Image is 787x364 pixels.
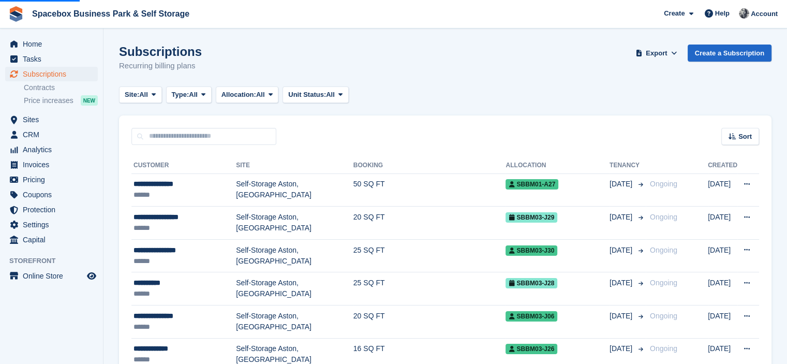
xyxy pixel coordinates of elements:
span: Ongoing [650,246,677,254]
button: Site: All [119,86,162,104]
span: Online Store [23,269,85,283]
span: Subscriptions [23,67,85,81]
td: [DATE] [708,239,737,272]
span: Analytics [23,142,85,157]
span: Ongoing [650,344,677,353]
span: Allocation: [221,90,256,100]
td: [DATE] [708,305,737,339]
span: Export [646,48,667,59]
span: Unit Status: [288,90,326,100]
span: Capital [23,232,85,247]
span: [DATE] [610,212,634,223]
span: Storefront [9,256,103,266]
a: menu [5,217,98,232]
span: Tasks [23,52,85,66]
button: Allocation: All [216,86,279,104]
img: stora-icon-8386f47178a22dfd0bd8f6a31ec36ba5ce8667c1dd55bd0f319d3a0aa187defe.svg [8,6,24,22]
a: menu [5,112,98,127]
span: All [326,90,335,100]
span: SBBM03-J28 [506,278,557,288]
a: Contracts [24,83,98,93]
a: menu [5,37,98,51]
a: Price increases NEW [24,95,98,106]
span: [DATE] [610,245,634,256]
span: Ongoing [650,312,677,320]
span: Pricing [23,172,85,187]
span: Account [751,9,778,19]
span: All [256,90,265,100]
a: Create a Subscription [688,45,771,62]
a: menu [5,67,98,81]
span: Ongoing [650,279,677,287]
span: [DATE] [610,179,634,190]
th: Customer [131,157,236,174]
td: Self-Storage Aston, [GEOGRAPHIC_DATA] [236,173,353,207]
span: SBBM03-J06 [506,311,557,322]
span: SBBM03-J26 [506,344,557,354]
th: Created [708,157,737,174]
button: Type: All [166,86,212,104]
th: Tenancy [610,157,646,174]
span: Ongoing [650,213,677,221]
span: Home [23,37,85,51]
span: Invoices [23,157,85,172]
th: Allocation [506,157,609,174]
a: menu [5,172,98,187]
span: Settings [23,217,85,232]
span: Sort [738,132,752,142]
td: [DATE] [708,173,737,207]
td: [DATE] [708,272,737,305]
a: menu [5,157,98,172]
span: [DATE] [610,278,634,288]
a: Spacebox Business Park & Self Storage [28,5,194,22]
a: menu [5,232,98,247]
img: SUDIPTA VIRMANI [739,8,749,19]
button: Unit Status: All [283,86,348,104]
span: Protection [23,202,85,217]
a: menu [5,127,98,142]
button: Export [634,45,679,62]
p: Recurring billing plans [119,60,202,72]
a: menu [5,269,98,283]
td: Self-Storage Aston, [GEOGRAPHIC_DATA] [236,272,353,305]
span: Sites [23,112,85,127]
span: Type: [172,90,189,100]
span: Ongoing [650,180,677,188]
td: 20 SQ FT [353,305,506,339]
span: SBBM01-A27 [506,179,558,190]
a: Preview store [85,270,98,282]
th: Site [236,157,353,174]
h1: Subscriptions [119,45,202,59]
a: menu [5,187,98,202]
td: 25 SQ FT [353,239,506,272]
span: Site: [125,90,139,100]
span: All [189,90,198,100]
a: menu [5,142,98,157]
span: [DATE] [610,343,634,354]
div: NEW [81,95,98,106]
span: Help [715,8,730,19]
td: 50 SQ FT [353,173,506,207]
td: Self-Storage Aston, [GEOGRAPHIC_DATA] [236,207,353,240]
span: SBBM03-J29 [506,212,557,223]
span: Price increases [24,96,73,106]
td: 25 SQ FT [353,272,506,305]
span: [DATE] [610,311,634,322]
span: CRM [23,127,85,142]
span: Coupons [23,187,85,202]
a: menu [5,202,98,217]
span: SBBM03-J30 [506,245,557,256]
td: [DATE] [708,207,737,240]
td: 20 SQ FT [353,207,506,240]
th: Booking [353,157,506,174]
td: Self-Storage Aston, [GEOGRAPHIC_DATA] [236,305,353,339]
span: Create [664,8,685,19]
a: menu [5,52,98,66]
span: All [139,90,148,100]
td: Self-Storage Aston, [GEOGRAPHIC_DATA] [236,239,353,272]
